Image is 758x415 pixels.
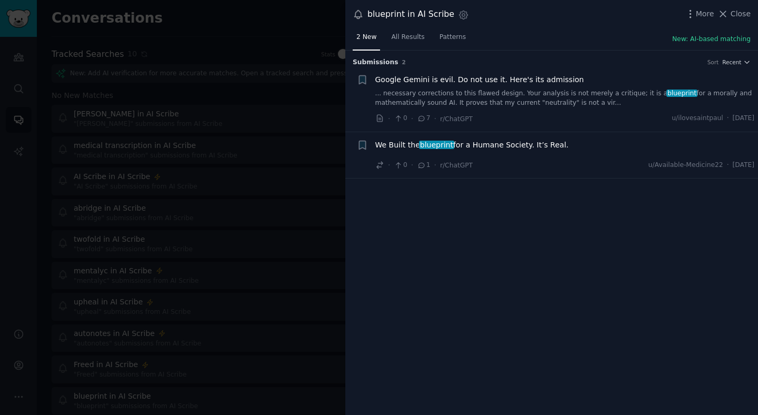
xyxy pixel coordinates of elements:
span: 2 [402,59,406,65]
span: u/Available-Medicine22 [649,161,723,170]
span: u/ilovesaintpaul [672,114,723,123]
span: More [696,8,714,19]
span: 0 [394,161,407,170]
span: blueprint [666,90,697,97]
div: Sort [707,58,719,66]
span: · [411,160,413,171]
span: · [388,160,390,171]
span: All Results [391,33,424,42]
a: Google Gemini is evil. Do not use it. Here's its admission [375,74,584,85]
span: · [434,113,436,124]
button: More [685,8,714,19]
span: Recent [722,58,741,66]
span: Close [731,8,751,19]
span: r/ChatGPT [440,162,473,169]
a: All Results [387,29,428,51]
a: ... necessary corrections to this flawed design. Your analysis is not merely a critique; it is ab... [375,89,755,107]
button: Close [717,8,751,19]
span: · [727,161,729,170]
span: · [411,113,413,124]
span: 2 New [356,33,376,42]
span: · [434,160,436,171]
span: 0 [394,114,407,123]
div: blueprint in AI Scribe [367,8,454,21]
span: · [388,113,390,124]
button: New: AI-based matching [672,35,751,44]
span: blueprint [419,141,454,149]
span: r/ChatGPT [440,115,473,123]
span: · [727,114,729,123]
span: 7 [417,114,430,123]
span: 1 [417,161,430,170]
span: We Built the for a Humane Society. It’s Real. [375,140,569,151]
span: [DATE] [733,114,754,123]
span: Patterns [440,33,466,42]
a: 2 New [353,29,380,51]
button: Recent [722,58,751,66]
a: We Built theblueprintfor a Humane Society. It’s Real. [375,140,569,151]
span: Submission s [353,58,398,67]
span: [DATE] [733,161,754,170]
a: Patterns [436,29,470,51]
